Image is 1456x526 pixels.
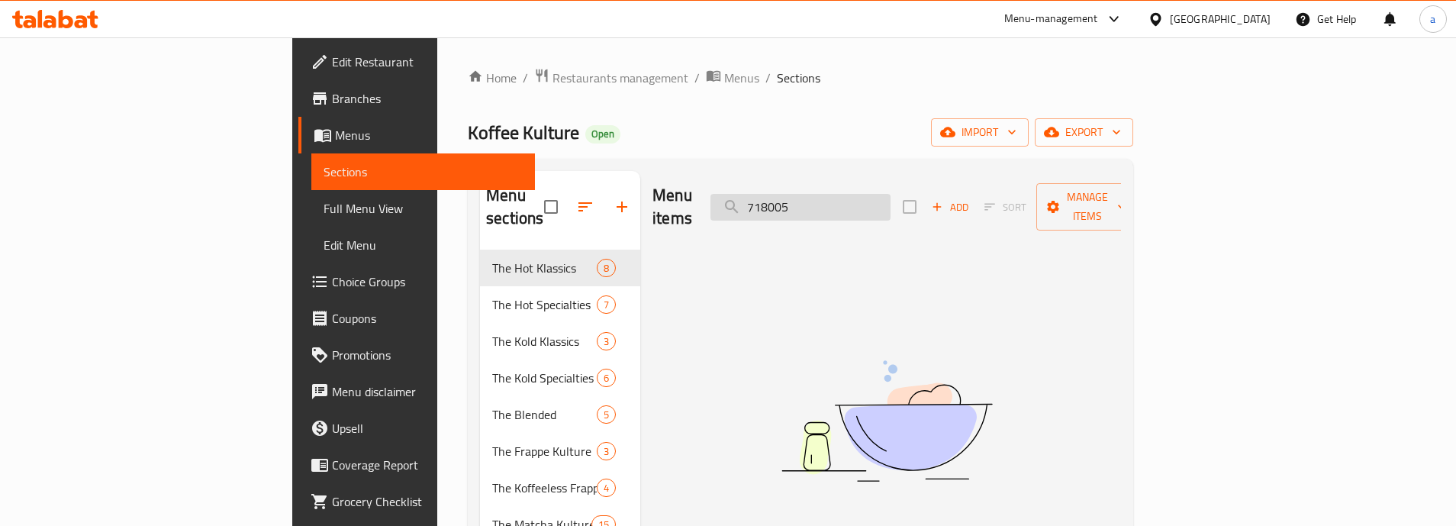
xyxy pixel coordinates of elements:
a: Edit Menu [311,227,536,263]
span: Promotions [332,346,523,364]
li: / [694,69,700,87]
div: The Kold Specialties6 [480,360,640,396]
button: export [1035,118,1133,147]
span: Choice Groups [332,273,523,291]
a: Menu disclaimer [298,373,536,410]
span: Open [585,127,620,140]
span: Coupons [332,309,523,328]
span: The Blended [492,405,597,424]
span: Sections [777,69,820,87]
span: a [1430,11,1435,27]
li: / [765,69,771,87]
div: items [597,295,616,314]
button: import [931,118,1029,147]
span: Sort sections [567,189,604,225]
div: The Hot Specialties7 [480,286,640,323]
button: Manage items [1036,183,1139,231]
a: Branches [298,80,536,117]
span: Manage items [1049,188,1126,226]
div: The Blended5 [480,396,640,433]
span: Add [929,198,971,216]
span: Menus [724,69,759,87]
a: Full Menu View [311,190,536,227]
div: Open [585,125,620,144]
div: Menu-management [1004,10,1098,28]
span: Menus [335,126,523,144]
span: Full Menu View [324,199,523,218]
span: 8 [598,261,615,276]
a: Coverage Report [298,447,536,483]
div: items [597,405,616,424]
span: The Kold Specialties [492,369,597,387]
span: Select all sections [535,191,567,223]
span: Coverage Report [332,456,523,474]
a: Menus [706,68,759,88]
a: Sections [311,153,536,190]
span: Branches [332,89,523,108]
a: Restaurants management [534,68,688,88]
span: 4 [598,481,615,495]
span: 5 [598,408,615,422]
div: items [597,369,616,387]
a: Choice Groups [298,263,536,300]
span: Restaurants management [552,69,688,87]
button: Add section [604,189,640,225]
span: 3 [598,334,615,349]
span: The Koffeeless Frappe Kulture [492,479,597,497]
span: Grocery Checklist [332,492,523,511]
input: search [710,194,891,221]
div: The Hot Klassics8 [480,250,640,286]
span: The Hot Klassics [492,259,597,277]
span: Edit Restaurant [332,53,523,71]
div: The Koffeeless Frappe Kulture4 [480,470,640,506]
span: The Kold Klassics [492,332,597,350]
nav: breadcrumb [468,68,1133,88]
span: 6 [598,371,615,386]
a: Grocery Checklist [298,483,536,520]
div: [GEOGRAPHIC_DATA] [1170,11,1271,27]
span: The Hot Specialties [492,295,597,314]
div: The Kold Klassics3 [480,323,640,360]
span: Upsell [332,419,523,437]
span: Menu disclaimer [332,382,523,401]
span: Add item [926,195,974,219]
span: Sections [324,163,523,181]
a: Edit Restaurant [298,44,536,80]
div: items [597,259,616,277]
div: The Frappe Kulture3 [480,433,640,470]
a: Menus [298,117,536,153]
button: Add [926,195,974,219]
div: items [597,479,616,497]
span: The Frappe Kulture [492,442,597,460]
div: items [597,332,616,350]
h2: Menu items [652,184,692,230]
a: Promotions [298,337,536,373]
span: Select section first [974,195,1036,219]
span: import [943,123,1016,142]
div: items [597,442,616,460]
span: Edit Menu [324,236,523,254]
a: Upsell [298,410,536,447]
span: export [1047,123,1121,142]
span: 3 [598,444,615,459]
span: 7 [598,298,615,312]
a: Coupons [298,300,536,337]
img: dish.svg [696,320,1078,522]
